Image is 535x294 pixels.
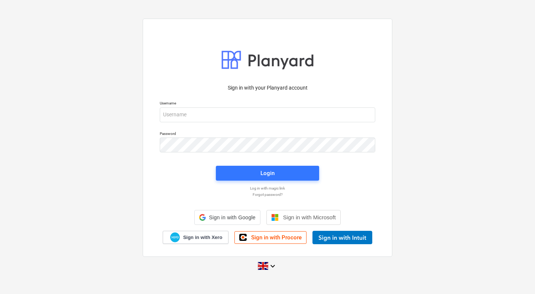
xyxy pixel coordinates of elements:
[160,101,375,107] p: Username
[183,234,222,241] span: Sign in with Xero
[234,231,307,244] a: Sign in with Procore
[209,214,255,220] span: Sign in with Google
[160,131,375,138] p: Password
[268,262,277,271] i: keyboard_arrow_down
[156,186,379,191] a: Log in with magic link
[170,232,180,242] img: Xero logo
[271,214,279,221] img: Microsoft logo
[251,234,302,241] span: Sign in with Procore
[260,168,275,178] div: Login
[156,192,379,197] a: Forgot password?
[160,84,375,92] p: Sign in with your Planyard account
[163,231,229,244] a: Sign in with Xero
[283,214,336,220] span: Sign in with Microsoft
[216,166,319,181] button: Login
[194,210,260,225] div: Sign in with Google
[160,107,375,122] input: Username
